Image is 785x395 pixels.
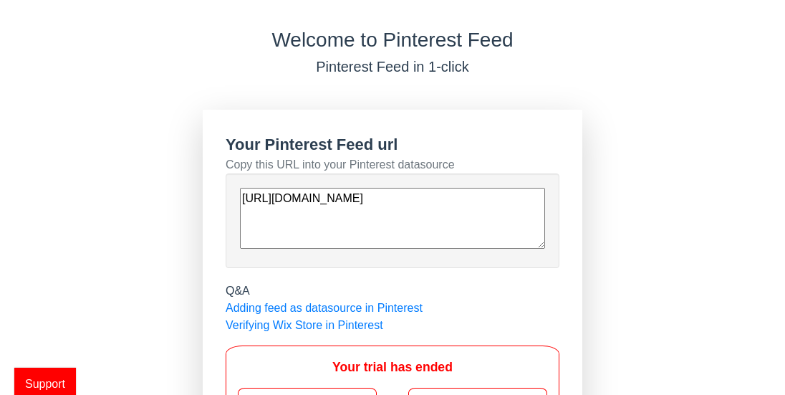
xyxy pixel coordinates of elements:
[226,282,559,300] div: Q&A
[226,156,559,173] div: Copy this URL into your Pinterest datasource
[226,133,559,156] div: Your Pinterest Feed url
[226,319,383,331] a: Verifying Wix Store in Pinterest
[238,358,547,376] div: Your trial has ended
[226,302,423,314] a: Adding feed as datasource in Pinterest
